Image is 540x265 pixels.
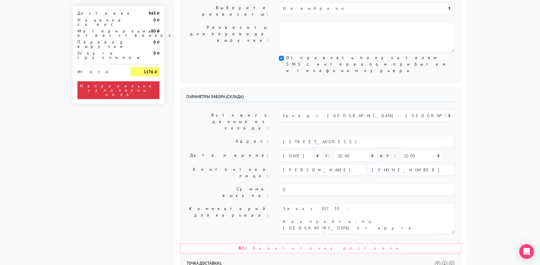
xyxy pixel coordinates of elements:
div: Перевод выручки [73,40,126,48]
h6: Параметры забора (склада) [186,94,455,102]
strong: 80 [151,28,156,34]
label: Дата и время: [182,150,274,162]
input: Телефон [368,164,455,176]
strong: 0 [153,17,156,23]
div: Добавить точку доставки [180,243,461,253]
div: Наценка за вес [73,18,126,26]
label: Сумма выкупа: [182,184,274,201]
label: Контактное лицо: [182,164,274,181]
div: Доставка [73,11,126,15]
div: Неправильно заполнены поля [77,81,159,99]
label: c: [325,150,331,161]
div: Материальная ответственность [73,29,126,37]
strong: 0 [153,50,156,56]
label: Вставить данные из склада: [182,110,274,133]
label: Адрес: [182,136,274,148]
label: Реквизиты для перевода выручки: [182,22,274,52]
strong: 1176 [144,69,153,75]
textarea: Как пройти: по [GEOGRAPHIC_DATA] от круга второй поворот во двор. Серые ворота с калиткой между а... [279,203,455,233]
strong: 0 [153,39,156,45]
div: Open Intercom Messenger [519,244,534,259]
input: Имя [279,164,366,176]
strong: 943 [148,10,156,16]
label: до: [380,150,397,161]
label: Комментарий для курьера: [182,203,274,233]
label: Отправлять получателям SMS с интервалом прибытия и телефоном курьера [286,55,455,74]
div: Итого [77,67,122,74]
label: Выберите реквизиты: [182,2,274,20]
div: Услуги грузчиков [73,51,126,60]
